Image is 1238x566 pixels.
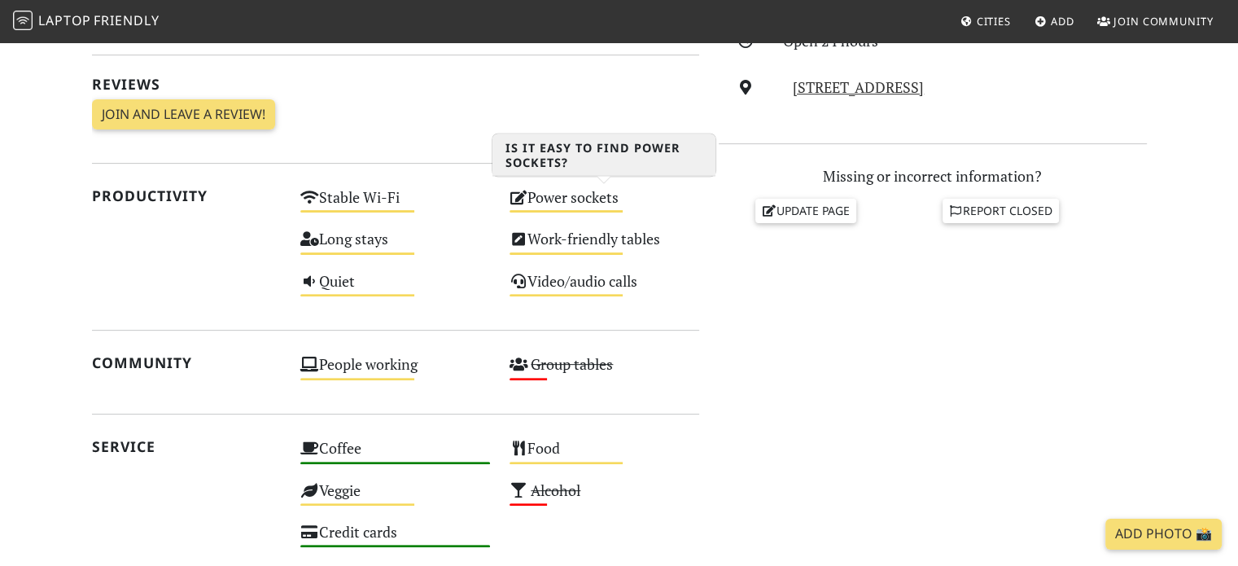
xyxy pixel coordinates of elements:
[1028,7,1081,36] a: Add
[1113,14,1214,29] span: Join Community
[492,134,715,177] h3: Is it easy to find power sockets?
[500,435,709,476] div: Food
[291,519,500,560] div: Credit cards
[793,77,924,97] a: [STREET_ADDRESS]
[1051,14,1074,29] span: Add
[1091,7,1220,36] a: Join Community
[500,226,709,267] div: Work-friendly tables
[13,11,33,30] img: LaptopFriendly
[38,11,91,29] span: Laptop
[92,99,275,130] a: Join and leave a review!
[92,76,699,93] h2: Reviews
[92,354,282,371] h2: Community
[291,477,500,519] div: Veggie
[94,11,159,29] span: Friendly
[500,268,709,309] div: Video/audio calls
[92,187,282,204] h2: Productivity
[977,14,1011,29] span: Cities
[291,184,500,226] div: Stable Wi-Fi
[13,7,160,36] a: LaptopFriendly LaptopFriendly
[755,199,856,223] a: Update page
[531,480,580,500] s: Alcohol
[531,354,613,374] s: Group tables
[719,165,1147,188] p: Missing or incorrect information?
[943,199,1060,223] a: Report closed
[291,351,500,393] div: People working
[291,226,500,267] div: Long stays
[291,435,500,476] div: Coffee
[500,184,709,226] div: Power sockets
[291,268,500,309] div: Quiet
[92,438,282,455] h2: Service
[954,7,1017,36] a: Cities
